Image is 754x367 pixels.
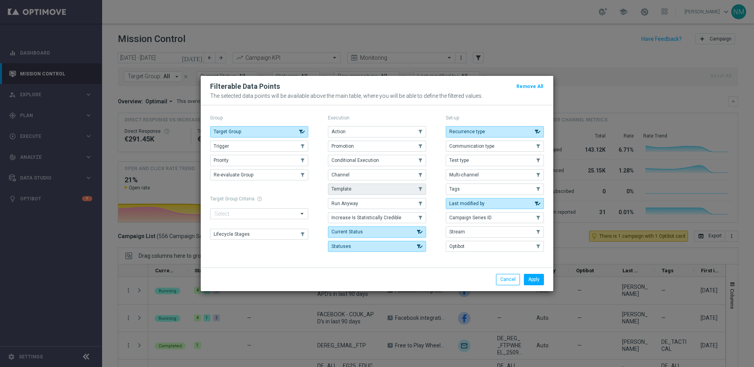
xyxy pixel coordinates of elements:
[446,212,544,223] button: Campaign Series ID
[516,82,544,91] button: Remove All
[449,229,465,235] span: Stream
[449,172,479,178] span: Multi-channel
[449,186,460,192] span: Tags
[331,229,363,235] span: Current Status
[331,244,351,249] span: Statuses
[210,169,308,180] button: Re-evaluate Group
[328,169,426,180] button: Channel
[331,186,351,192] span: Template
[331,172,350,178] span: Channel
[328,115,426,121] p: Execution
[331,215,401,220] span: Increase Is Statistically Credible
[331,158,379,163] span: Conditional Execution
[331,201,358,206] span: Run Anyway
[328,126,426,137] button: Action
[328,241,426,252] button: Statuses
[446,115,544,121] p: Set-up
[328,183,426,195] button: Template
[257,196,262,202] span: help_outline
[449,143,494,149] span: Communication type
[446,155,544,166] button: Test type
[214,143,229,149] span: Trigger
[449,215,492,220] span: Campaign Series ID
[210,115,308,121] p: Group
[210,155,308,166] button: Priority
[446,226,544,237] button: Stream
[214,129,241,134] span: Target Group
[328,155,426,166] button: Conditional Execution
[214,231,250,237] span: Lifecycle Stages
[446,141,544,152] button: Communication type
[446,198,544,209] button: Last modified by
[449,201,485,206] span: Last modified by
[446,183,544,195] button: Tags
[449,129,485,134] span: Recurrence type
[328,141,426,152] button: Promotion
[210,229,308,240] button: Lifecycle Stages
[449,244,465,249] span: Optibot
[331,129,346,134] span: Action
[446,241,544,252] button: Optibot
[210,93,544,99] p: The selected data points will be available above the main table, where you will be able to define...
[331,143,354,149] span: Promotion
[446,169,544,180] button: Multi-channel
[214,172,253,178] span: Re-evaluate Group
[496,274,520,285] button: Cancel
[328,212,426,223] button: Increase Is Statistically Credible
[210,126,308,137] button: Target Group
[210,196,308,202] h1: Target Group Criteria
[210,82,280,91] h2: Filterable Data Points
[210,141,308,152] button: Trigger
[328,198,426,209] button: Run Anyway
[449,158,469,163] span: Test type
[524,274,544,285] button: Apply
[446,126,544,137] button: Recurrence type
[328,226,426,237] button: Current Status
[214,158,229,163] span: Priority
